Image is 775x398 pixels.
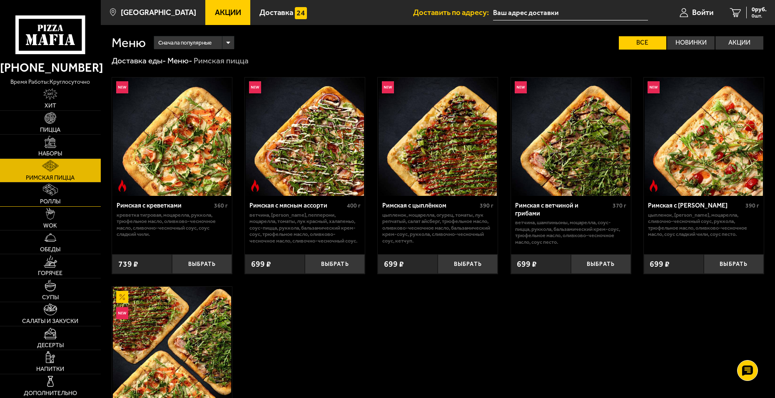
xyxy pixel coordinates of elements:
[517,260,537,268] span: 699 ₽
[745,202,759,209] span: 390 г
[619,36,666,50] label: Все
[116,180,128,192] img: Острое блюдо
[259,9,293,17] span: Доставка
[715,36,763,50] label: Акции
[172,254,232,274] button: Выбрать
[40,199,60,205] span: Роллы
[45,103,56,109] span: Хит
[246,78,364,196] img: Римская с мясным ассорти
[305,254,365,274] button: Выбрать
[511,78,631,196] a: НовинкаРимская с ветчиной и грибами
[644,78,764,196] a: НовинкаОстрое блюдоРимская с томатами черри
[38,151,62,157] span: Наборы
[704,254,764,274] button: Выбрать
[24,390,77,396] span: Дополнительно
[493,5,648,20] input: Ваш адрес доставки
[116,81,128,93] img: Новинка
[215,9,241,17] span: Акции
[249,202,345,210] div: Римская с мясным ассорти
[117,212,228,238] p: креветка тигровая, моцарелла, руккола, трюфельное масло, оливково-чесночное масло, сливочно-чесно...
[117,202,212,210] div: Римская с креветками
[650,260,670,268] span: 699 ₽
[648,180,660,192] img: Острое блюдо
[116,307,128,319] img: Новинка
[158,35,212,50] span: Сначала популярные
[648,81,660,93] img: Новинка
[112,78,232,196] a: НовинкаОстрое блюдоРимская с креветками
[121,9,196,17] span: [GEOGRAPHIC_DATA]
[251,260,271,268] span: 699 ₽
[36,366,64,372] span: Напитки
[752,13,767,18] span: 0 шт.
[512,78,630,196] img: Римская с ветчиной и грибами
[249,180,261,192] img: Острое блюдо
[384,260,404,268] span: 699 ₽
[26,175,75,181] span: Римская пицца
[648,202,743,210] div: Римская с [PERSON_NAME]
[194,55,249,66] div: Римская пицца
[613,202,626,209] span: 370 г
[515,81,527,93] img: Новинка
[112,36,146,49] h1: Меню
[249,212,361,244] p: ветчина, [PERSON_NAME], пепперони, моцарелла, томаты, лук красный, халапеньо, соус-пицца, руккола...
[40,247,60,253] span: Обеды
[347,202,361,209] span: 400 г
[295,7,307,19] img: 15daf4d41897b9f0e9f617042186c801.svg
[571,254,631,274] button: Выбрать
[245,78,365,196] a: НовинкаОстрое блюдоРимская с мясным ассорти
[379,78,497,196] img: Римская с цыплёнком
[645,78,763,196] img: Римская с томатами черри
[43,223,57,229] span: WOK
[37,343,64,348] span: Десерты
[515,202,611,217] div: Римская с ветчиной и грибами
[42,295,59,300] span: Супы
[378,78,498,196] a: НовинкаРимская с цыплёнком
[480,202,493,209] span: 390 г
[113,78,231,196] img: Римская с креветками
[214,202,228,209] span: 360 г
[118,260,138,268] span: 739 ₽
[38,270,62,276] span: Горячее
[382,81,394,93] img: Новинка
[413,9,493,17] span: Доставить по адресу:
[515,219,626,245] p: ветчина, шампиньоны, моцарелла, соус-пицца, руккола, бальзамический крем-соус, трюфельное масло, ...
[752,7,767,13] span: 0 руб.
[40,127,60,133] span: Пицца
[438,254,498,274] button: Выбрать
[249,81,261,93] img: Новинка
[167,56,192,65] a: Меню-
[667,36,715,50] label: Новинки
[382,212,493,244] p: цыпленок, моцарелла, огурец, томаты, лук репчатый, салат айсберг, трюфельное масло, оливково-чесн...
[692,9,713,17] span: Войти
[112,56,166,65] a: Доставка еды-
[22,318,78,324] span: Салаты и закуски
[648,212,759,238] p: цыпленок, [PERSON_NAME], моцарелла, сливочно-чесночный соус, руккола, трюфельное масло, оливково-...
[116,291,128,303] img: Акционный
[382,202,478,210] div: Римская с цыплёнком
